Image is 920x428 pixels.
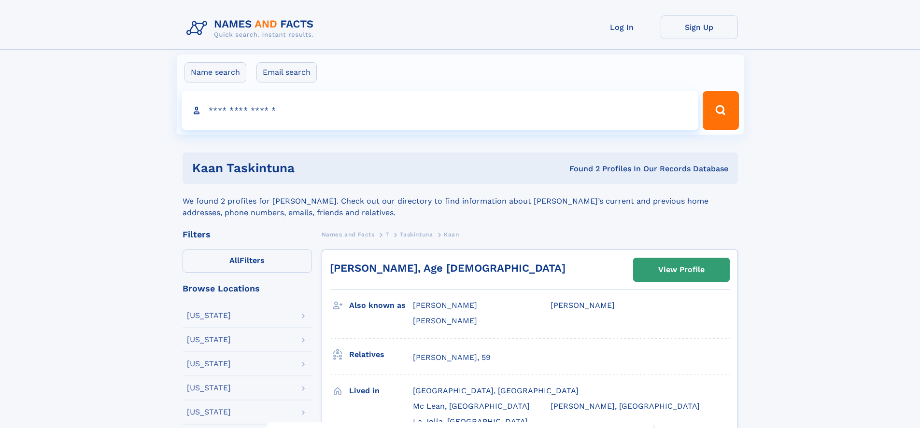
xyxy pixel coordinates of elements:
[187,384,231,392] div: [US_STATE]
[413,301,477,310] span: [PERSON_NAME]
[183,284,312,293] div: Browse Locations
[349,346,413,363] h3: Relatives
[182,91,699,130] input: search input
[187,336,231,344] div: [US_STATE]
[187,312,231,319] div: [US_STATE]
[183,15,322,41] img: Logo Names and Facts
[413,417,528,426] span: La Jolla, [GEOGRAPHIC_DATA]
[413,401,530,411] span: Mc Lean, [GEOGRAPHIC_DATA]
[183,184,738,219] div: We found 2 profiles for [PERSON_NAME]. Check out our directory to find information about [PERSON_...
[551,301,615,310] span: [PERSON_NAME]
[413,386,579,395] span: [GEOGRAPHIC_DATA], [GEOGRAPHIC_DATA]
[703,91,738,130] button: Search Button
[183,249,312,273] label: Filters
[432,164,728,174] div: Found 2 Profiles In Our Records Database
[187,408,231,416] div: [US_STATE]
[183,230,312,239] div: Filters
[256,62,317,83] label: Email search
[349,297,413,314] h3: Also known as
[661,15,738,39] a: Sign Up
[583,15,661,39] a: Log In
[413,352,491,363] a: [PERSON_NAME], 59
[444,231,459,238] span: Kaan
[184,62,246,83] label: Name search
[551,401,700,411] span: [PERSON_NAME], [GEOGRAPHIC_DATA]
[385,228,389,240] a: T
[658,259,705,281] div: View Profile
[322,228,375,240] a: Names and Facts
[400,228,433,240] a: Taskintuna
[400,231,433,238] span: Taskintuna
[349,383,413,399] h3: Lived in
[192,162,432,174] h1: Kaan Taskintuna
[634,258,729,281] a: View Profile
[187,360,231,368] div: [US_STATE]
[413,316,477,325] span: [PERSON_NAME]
[385,231,389,238] span: T
[330,262,566,274] a: [PERSON_NAME], Age [DEMOGRAPHIC_DATA]
[229,256,240,265] span: All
